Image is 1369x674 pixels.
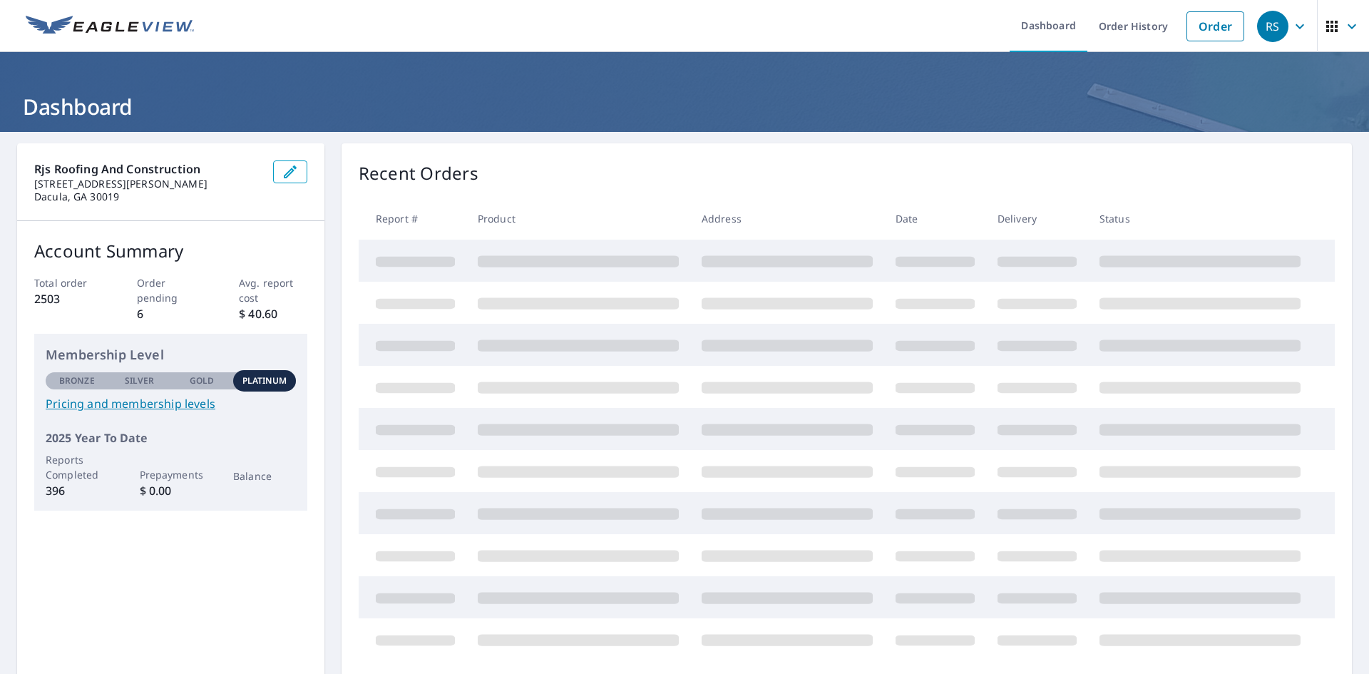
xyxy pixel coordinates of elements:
th: Address [690,198,884,240]
p: 2503 [34,290,103,307]
p: 396 [46,482,108,499]
p: Prepayments [140,467,202,482]
img: EV Logo [26,16,194,37]
a: Pricing and membership levels [46,395,296,412]
p: Order pending [137,275,205,305]
p: Avg. report cost [239,275,307,305]
p: [STREET_ADDRESS][PERSON_NAME] [34,178,262,190]
th: Delivery [986,198,1088,240]
p: Silver [125,374,155,387]
p: Recent Orders [359,160,478,186]
p: $ 0.00 [140,482,202,499]
p: Total order [34,275,103,290]
p: Balance [233,469,296,484]
th: Product [466,198,690,240]
p: Platinum [242,374,287,387]
a: Order [1186,11,1244,41]
p: $ 40.60 [239,305,307,322]
p: Dacula, GA 30019 [34,190,262,203]
th: Report # [359,198,466,240]
p: 2025 Year To Date [46,429,296,446]
h1: Dashboard [17,92,1352,121]
th: Date [884,198,986,240]
p: Reports Completed [46,452,108,482]
p: Account Summary [34,238,307,264]
p: Bronze [59,374,95,387]
th: Status [1088,198,1312,240]
div: RS [1257,11,1288,42]
p: Rjs Roofing And Construction [34,160,262,178]
p: Membership Level [46,345,296,364]
p: Gold [190,374,214,387]
p: 6 [137,305,205,322]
